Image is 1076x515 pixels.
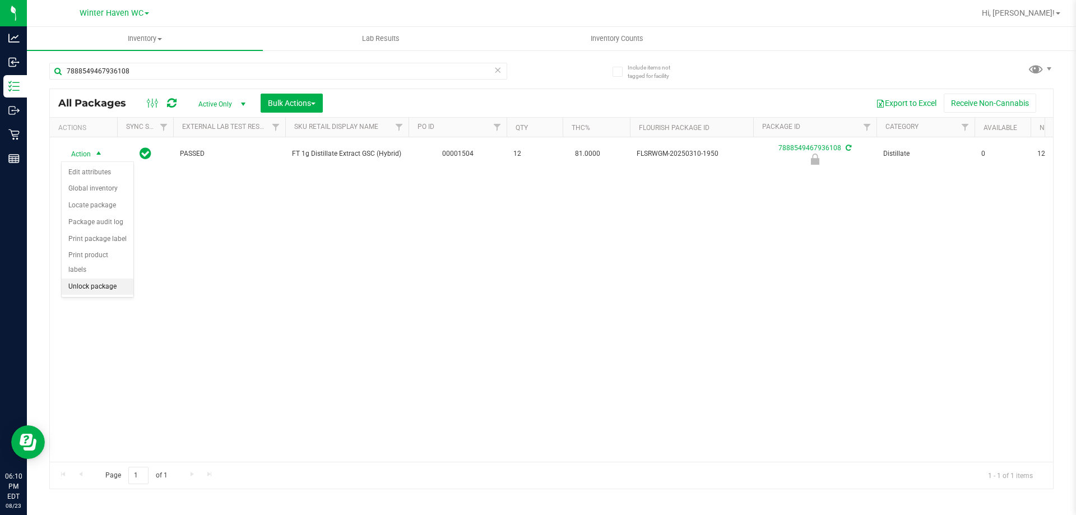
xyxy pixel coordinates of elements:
[858,118,876,137] a: Filter
[390,118,409,137] a: Filter
[180,149,279,159] span: PASSED
[869,94,944,113] button: Export to Excel
[263,27,499,50] a: Lab Results
[956,118,975,137] a: Filter
[8,57,20,68] inline-svg: Inbound
[883,149,968,159] span: Distillate
[261,94,323,113] button: Bulk Actions
[944,94,1036,113] button: Receive Non-Cannabis
[752,154,878,165] div: Newly Received
[494,63,502,77] span: Clear
[499,27,735,50] a: Inventory Counts
[62,214,133,231] li: Package audit log
[979,467,1042,484] span: 1 - 1 of 1 items
[5,502,22,510] p: 08/23
[5,471,22,502] p: 06:10 PM EDT
[62,164,133,181] li: Edit attributes
[885,123,919,131] a: Category
[58,97,137,109] span: All Packages
[62,247,133,278] li: Print product labels
[8,153,20,164] inline-svg: Reports
[347,34,415,44] span: Lab Results
[516,124,528,132] a: Qty
[27,34,263,44] span: Inventory
[513,149,556,159] span: 12
[92,146,106,162] span: select
[182,123,270,131] a: External Lab Test Result
[572,124,590,132] a: THC%
[62,180,133,197] li: Global inventory
[984,124,1017,132] a: Available
[294,123,378,131] a: Sku Retail Display Name
[778,144,841,152] a: 7888549467936108
[62,231,133,248] li: Print package label
[8,105,20,116] inline-svg: Outbound
[569,146,606,162] span: 81.0000
[62,279,133,295] li: Unlock package
[49,63,507,80] input: Search Package ID, Item Name, SKU, Lot or Part Number...
[442,150,474,157] a: 00001504
[982,8,1055,17] span: Hi, [PERSON_NAME]!
[268,99,316,108] span: Bulk Actions
[418,123,434,131] a: PO ID
[292,149,402,159] span: FT 1g Distillate Extract GSC (Hybrid)
[844,144,851,152] span: Sync from Compliance System
[155,118,173,137] a: Filter
[637,149,746,159] span: FLSRWGM-20250310-1950
[639,124,709,132] a: Flourish Package ID
[8,81,20,92] inline-svg: Inventory
[140,146,151,161] span: In Sync
[62,197,133,214] li: Locate package
[762,123,800,131] a: Package ID
[128,467,149,484] input: 1
[628,63,684,80] span: Include items not tagged for facility
[981,149,1024,159] span: 0
[96,467,177,484] span: Page of 1
[58,124,113,132] div: Actions
[126,123,169,131] a: Sync Status
[80,8,143,18] span: Winter Haven WC
[11,425,45,459] iframe: Resource center
[8,129,20,140] inline-svg: Retail
[488,118,507,137] a: Filter
[576,34,658,44] span: Inventory Counts
[8,33,20,44] inline-svg: Analytics
[27,27,263,50] a: Inventory
[61,146,91,162] span: Action
[267,118,285,137] a: Filter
